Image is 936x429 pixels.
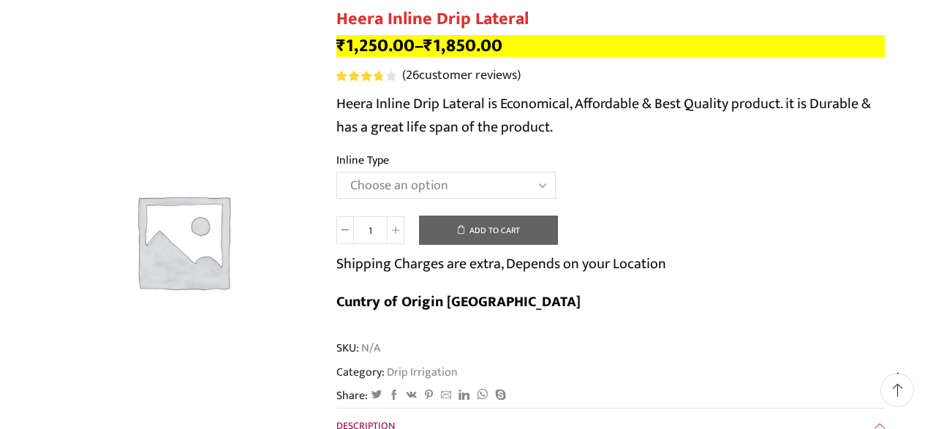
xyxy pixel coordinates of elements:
a: (26customer reviews) [402,67,521,86]
span: Category: [336,364,458,381]
span: ₹ [423,31,433,61]
b: Cuntry of Origin [GEOGRAPHIC_DATA] [336,289,581,314]
bdi: 1,850.00 [423,31,502,61]
span: Rated out of 5 based on customer ratings [336,71,382,81]
span: 26 [336,71,399,81]
span: ₹ [336,31,346,61]
a: Drip Irrigation [385,362,458,381]
bdi: 1,250.00 [336,31,415,61]
div: Rated 3.81 out of 5 [336,71,396,81]
span: N/A [359,340,380,357]
p: – [336,35,885,57]
label: Inline Type [336,152,389,169]
span: Share: [336,387,368,404]
input: Product quantity [354,216,387,244]
p: Shipping Charges are extra, Depends on your Location [336,252,666,276]
img: Placeholder [51,110,314,373]
button: Add to cart [419,216,558,245]
span: 26 [406,64,419,86]
span: SKU: [336,340,885,357]
h1: Heera Inline Drip Lateral [336,9,885,30]
p: Heera Inline Drip Lateral is Economical, Affordable & Best Quality product. it is Durable & has a... [336,92,885,139]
